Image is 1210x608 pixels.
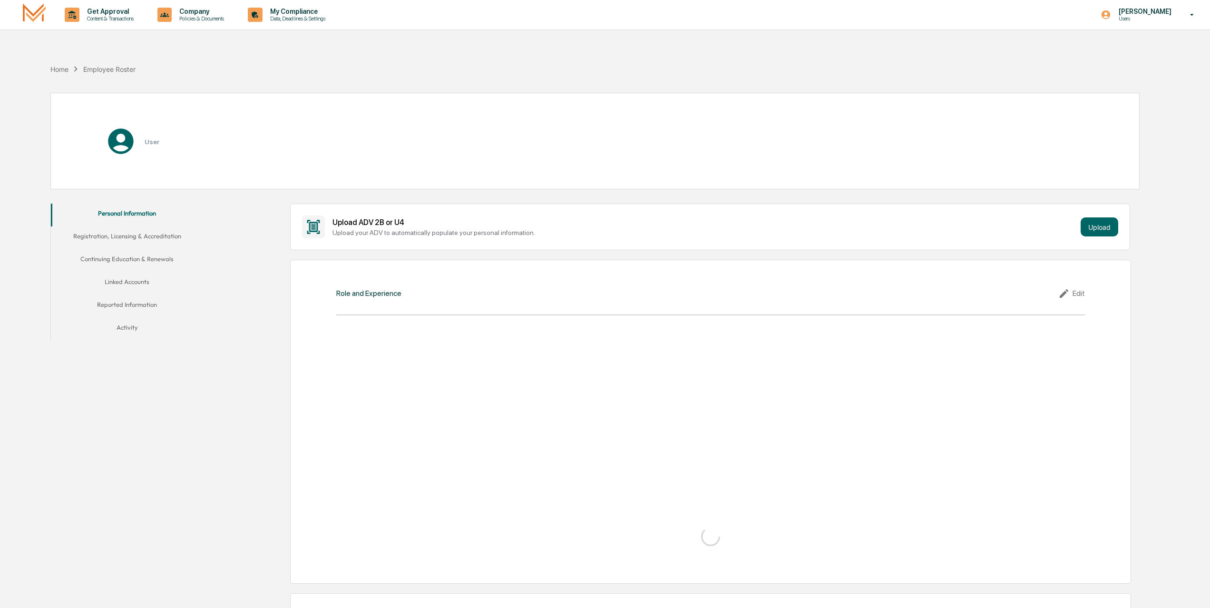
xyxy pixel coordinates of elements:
button: Continuing Education & Renewals [51,249,203,272]
div: Edit [1058,288,1085,299]
button: Upload [1081,217,1118,236]
div: Upload your ADV to automatically populate your personal information. [332,229,1077,236]
div: Role and Experience [336,289,401,298]
img: logo [23,3,46,26]
p: Policies & Documents [172,15,229,22]
h3: User [145,138,159,146]
button: Registration, Licensing & Accreditation [51,226,203,249]
button: Activity [51,318,203,341]
button: Linked Accounts [51,272,203,295]
div: Employee Roster [83,65,136,73]
button: Reported Information [51,295,203,318]
p: Users [1111,15,1176,22]
p: Get Approval [79,8,138,15]
p: Content & Transactions [79,15,138,22]
button: Personal Information [51,204,203,226]
div: Upload ADV 2B or U4 [332,218,1077,227]
div: secondary tabs example [51,204,203,341]
p: Company [172,8,229,15]
p: My Compliance [263,8,330,15]
p: [PERSON_NAME] [1111,8,1176,15]
p: Data, Deadlines & Settings [263,15,330,22]
div: Home [50,65,68,73]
